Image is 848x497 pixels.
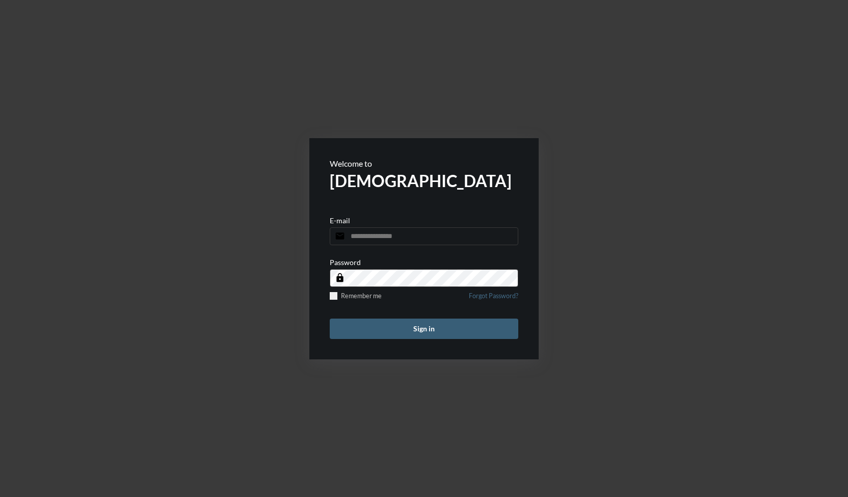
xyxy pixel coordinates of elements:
label: Remember me [330,292,382,300]
a: Forgot Password? [469,292,518,306]
p: E-mail [330,216,350,225]
button: Sign in [330,319,518,339]
p: Password [330,258,361,267]
p: Welcome to [330,159,518,168]
h2: [DEMOGRAPHIC_DATA] [330,171,518,191]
